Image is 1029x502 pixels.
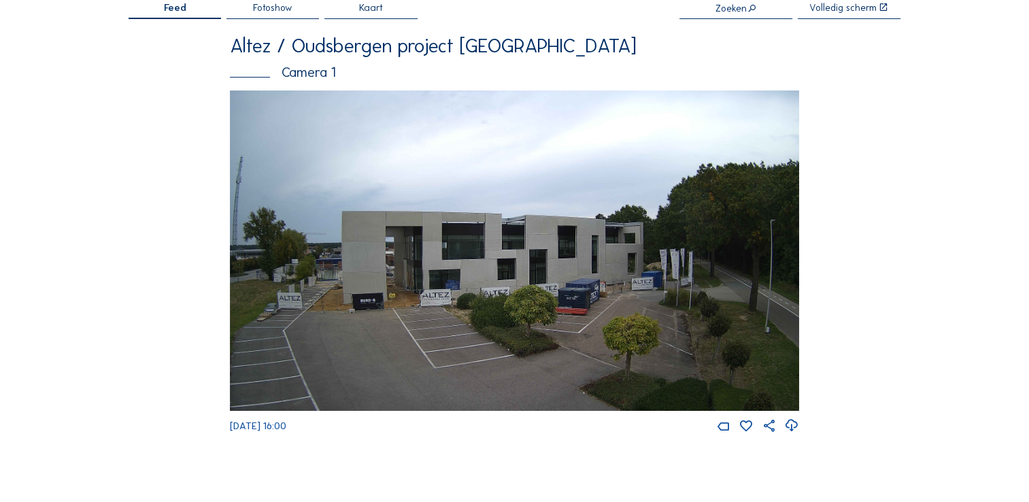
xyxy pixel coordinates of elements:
[230,65,799,79] div: Camera 1
[230,420,286,432] span: [DATE] 16:00
[164,3,186,12] span: Feed
[230,37,799,56] div: Altez / Oudsbergen project [GEOGRAPHIC_DATA]
[809,3,877,12] div: Volledig scherm
[230,90,799,411] img: Image
[359,3,383,12] span: Kaart
[253,3,292,12] span: Fotoshow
